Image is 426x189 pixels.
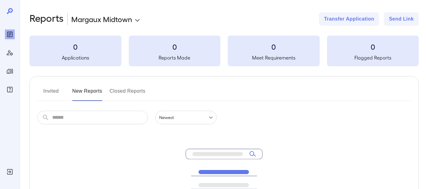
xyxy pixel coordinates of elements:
h5: Meet Requirements [228,54,320,61]
button: Invited [37,86,65,101]
button: Closed Reports [110,86,146,101]
h2: Reports [30,12,64,26]
button: Send Link [384,12,419,26]
h5: Flagged Reports [327,54,419,61]
h5: Applications [30,54,121,61]
button: New Reports [72,86,102,101]
div: Manage Properties [5,66,15,76]
div: Log Out [5,167,15,177]
div: Newest [155,111,217,124]
summary: 0Applications0Reports Made0Meet Requirements0Flagged Reports [30,36,419,66]
h3: 0 [129,42,221,52]
button: Transfer Application [319,12,379,26]
h5: Reports Made [129,54,221,61]
h3: 0 [228,42,320,52]
div: Reports [5,29,15,39]
p: Margaux Midtown [71,14,132,24]
h3: 0 [30,42,121,52]
div: FAQ [5,85,15,94]
h3: 0 [327,42,419,52]
div: Manage Users [5,48,15,58]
